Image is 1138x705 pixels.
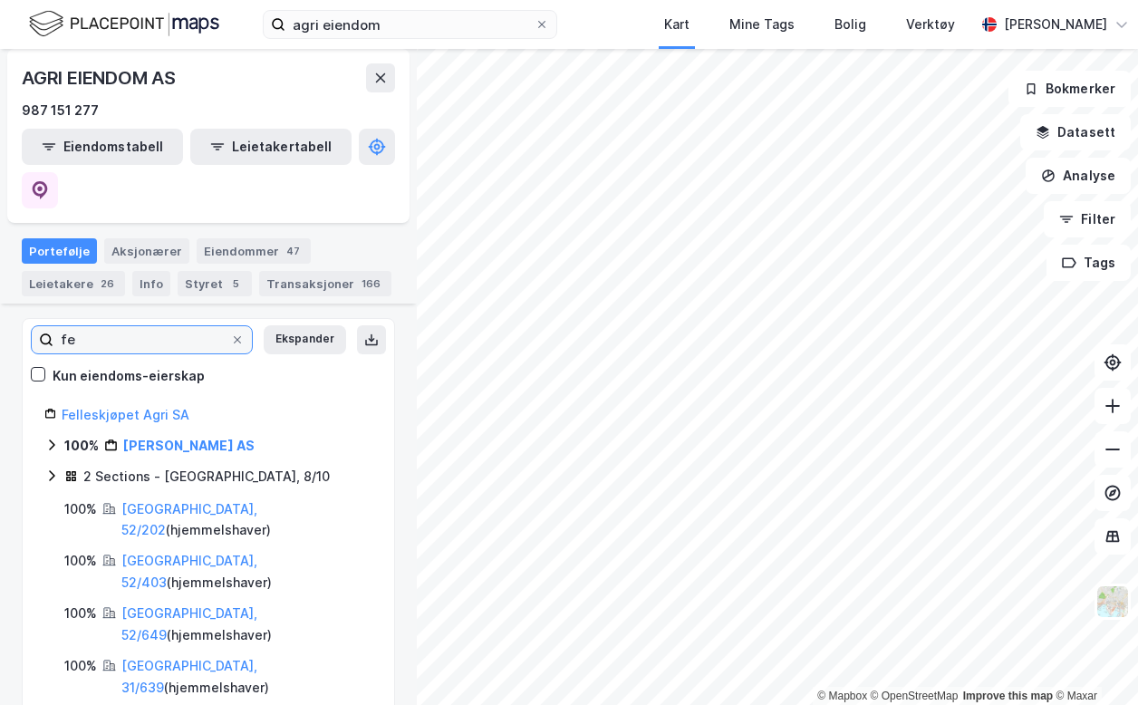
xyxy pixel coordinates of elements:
div: Kun eiendoms-eierskap [53,365,205,387]
div: Mine Tags [729,14,795,35]
button: Filter [1044,201,1131,237]
div: 100% [64,655,97,677]
div: [PERSON_NAME] [1004,14,1107,35]
div: Info [132,271,170,296]
a: [GEOGRAPHIC_DATA], 31/639 [121,658,257,695]
div: Transaksjoner [259,271,391,296]
div: Portefølje [22,238,97,264]
img: Z [1095,584,1130,619]
div: AGRI EIENDOM AS [22,63,179,92]
div: Kart [664,14,690,35]
div: ( hjemmelshaver ) [121,550,372,594]
div: Bolig [834,14,866,35]
div: 100% [64,435,99,457]
div: 26 [97,275,118,293]
button: Eiendomstabell [22,129,183,165]
button: Datasett [1020,114,1131,150]
div: ( hjemmelshaver ) [121,498,372,542]
a: Mapbox [817,690,867,702]
a: Felleskjøpet Agri SA [62,407,189,422]
a: [PERSON_NAME] AS [123,438,255,453]
div: 5 [227,275,245,293]
div: Leietakere [22,271,125,296]
a: [GEOGRAPHIC_DATA], 52/649 [121,605,257,642]
iframe: Chat Widget [1047,618,1138,705]
a: OpenStreetMap [871,690,959,702]
button: Analyse [1026,158,1131,194]
button: Ekspander [264,325,346,354]
div: 2 Sections - [GEOGRAPHIC_DATA], 8/10 [83,466,330,488]
div: Eiendommer [197,238,311,264]
input: Søk [53,326,230,353]
div: Styret [178,271,252,296]
a: Improve this map [963,690,1053,702]
div: ( hjemmelshaver ) [121,655,372,699]
div: 100% [64,603,97,624]
div: Aksjonærer [104,238,189,264]
img: logo.f888ab2527a4732fd821a326f86c7f29.svg [29,8,219,40]
div: 166 [358,275,384,293]
div: Verktøy [906,14,955,35]
div: ( hjemmelshaver ) [121,603,372,646]
a: [GEOGRAPHIC_DATA], 52/202 [121,501,257,538]
div: 47 [283,242,304,260]
button: Leietakertabell [190,129,352,165]
button: Tags [1046,245,1131,281]
button: Bokmerker [1008,71,1131,107]
div: 987 151 277 [22,100,99,121]
div: 100% [64,550,97,572]
input: Søk på adresse, matrikkel, gårdeiere, leietakere eller personer [285,11,535,38]
a: [GEOGRAPHIC_DATA], 52/403 [121,553,257,590]
div: 100% [64,498,97,520]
